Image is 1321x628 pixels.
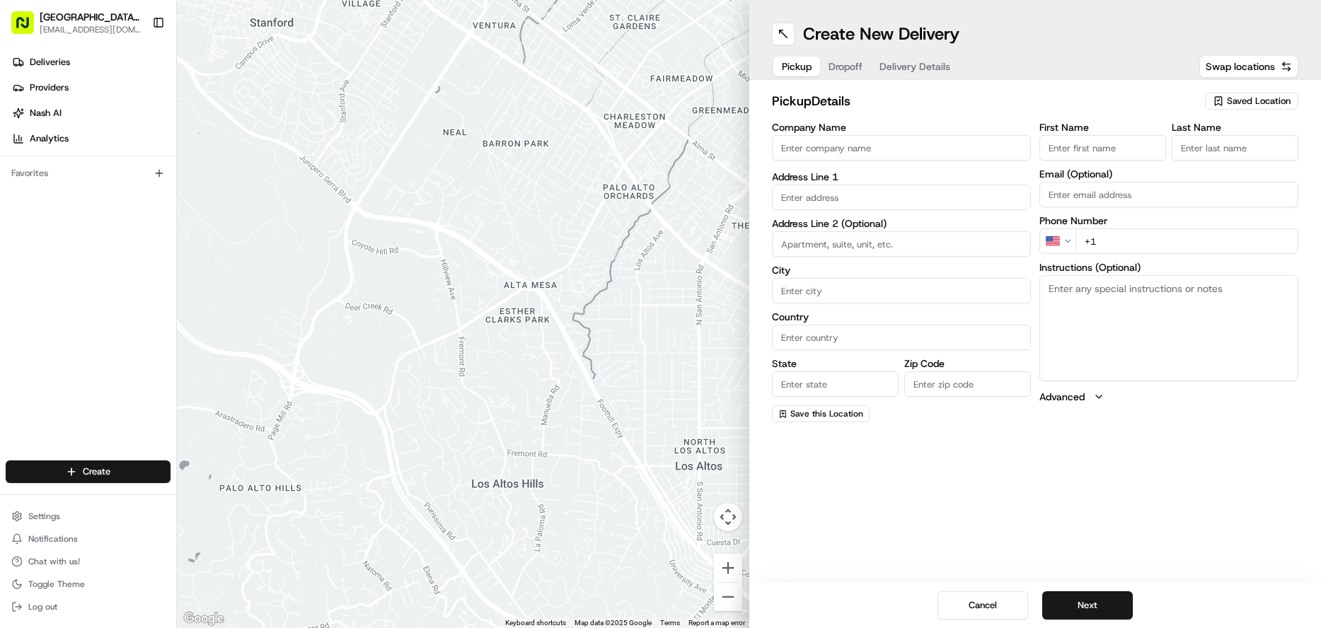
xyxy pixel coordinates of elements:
[8,310,114,336] a: 📗Knowledge Base
[803,23,959,45] h1: Create New Delivery
[47,257,76,269] span: [DATE]
[83,465,110,478] span: Create
[575,619,652,627] span: Map data ©2025 Google
[772,135,1031,161] input: Enter company name
[14,57,258,79] p: Welcome 👋
[30,135,55,161] img: 1732323095091-59ea418b-cfe3-43c8-9ae0-d0d06d6fd42c
[30,107,62,120] span: Nash AI
[772,359,899,368] label: State
[6,102,176,124] a: Nash AI
[772,312,1031,322] label: Country
[114,310,233,336] a: 💻API Documentation
[100,350,171,361] a: Powered byPylon
[714,503,742,531] button: Map camera controls
[772,278,1031,303] input: Enter city
[772,405,870,422] button: Save this Location
[1227,95,1291,107] span: Saved Location
[6,6,146,40] button: [GEOGRAPHIC_DATA] - [GEOGRAPHIC_DATA], [GEOGRAPHIC_DATA][EMAIL_ADDRESS][DOMAIN_NAME]
[120,318,131,329] div: 💻
[772,185,1031,210] input: Enter address
[37,91,233,106] input: Clear
[1172,122,1298,132] label: Last Name
[1039,390,1298,404] button: Advanced
[14,14,42,42] img: Nash
[6,529,171,549] button: Notifications
[30,81,69,94] span: Providers
[6,552,171,571] button: Chat with us!
[6,506,171,526] button: Settings
[1039,135,1166,161] input: Enter first name
[938,591,1028,620] button: Cancel
[64,149,195,161] div: We're available if you need us!
[6,597,171,617] button: Log out
[505,618,566,628] button: Keyboard shortcuts
[1205,91,1298,111] button: Saved Location
[6,574,171,594] button: Toggle Theme
[772,172,1031,182] label: Address Line 1
[64,135,232,149] div: Start new chat
[28,601,57,612] span: Log out
[1039,262,1298,272] label: Instructions (Optional)
[904,359,1031,368] label: Zip Code
[241,139,258,156] button: Start new chat
[14,184,91,195] div: Past conversations
[30,132,69,145] span: Analytics
[180,610,227,628] img: Google
[28,556,80,567] span: Chat with us!
[1075,228,1298,254] input: Enter phone number
[1039,122,1166,132] label: First Name
[134,316,227,330] span: API Documentation
[782,59,812,74] span: Pickup
[47,219,76,231] span: [DATE]
[1206,59,1275,74] span: Swap locations
[879,59,950,74] span: Delivery Details
[180,610,227,628] a: Open this area in Google Maps (opens a new window)
[141,351,171,361] span: Pylon
[1039,216,1298,226] label: Phone Number
[6,162,171,185] div: Favorites
[6,51,176,74] a: Deliveries
[40,24,141,35] button: [EMAIL_ADDRESS][DOMAIN_NAME]
[1039,182,1298,207] input: Enter email address
[6,127,176,150] a: Analytics
[772,91,1197,111] h2: pickup Details
[28,511,60,522] span: Settings
[772,265,1031,275] label: City
[14,135,40,161] img: 1736555255976-a54dd68f-1ca7-489b-9aae-adbdc363a1c4
[219,181,258,198] button: See all
[1199,55,1298,78] button: Swap locations
[1172,135,1298,161] input: Enter last name
[772,325,1031,350] input: Enter country
[28,316,108,330] span: Knowledge Base
[688,619,745,627] a: Report a map error
[714,554,742,582] button: Zoom in
[904,371,1031,397] input: Enter zip code
[28,533,78,545] span: Notifications
[28,578,85,590] span: Toggle Theme
[772,371,899,397] input: Enter state
[6,76,176,99] a: Providers
[772,231,1031,257] input: Apartment, suite, unit, etc.
[790,408,863,419] span: Save this Location
[6,460,171,483] button: Create
[1042,591,1133,620] button: Next
[772,122,1031,132] label: Company Name
[829,59,863,74] span: Dropoff
[30,56,70,69] span: Deliveries
[660,619,680,627] a: Terms
[714,583,742,611] button: Zoom out
[1039,169,1298,179] label: Email (Optional)
[1039,390,1085,404] label: Advanced
[772,219,1031,228] label: Address Line 2 (Optional)
[14,318,25,329] div: 📗
[40,10,141,24] button: [GEOGRAPHIC_DATA] - [GEOGRAPHIC_DATA], [GEOGRAPHIC_DATA]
